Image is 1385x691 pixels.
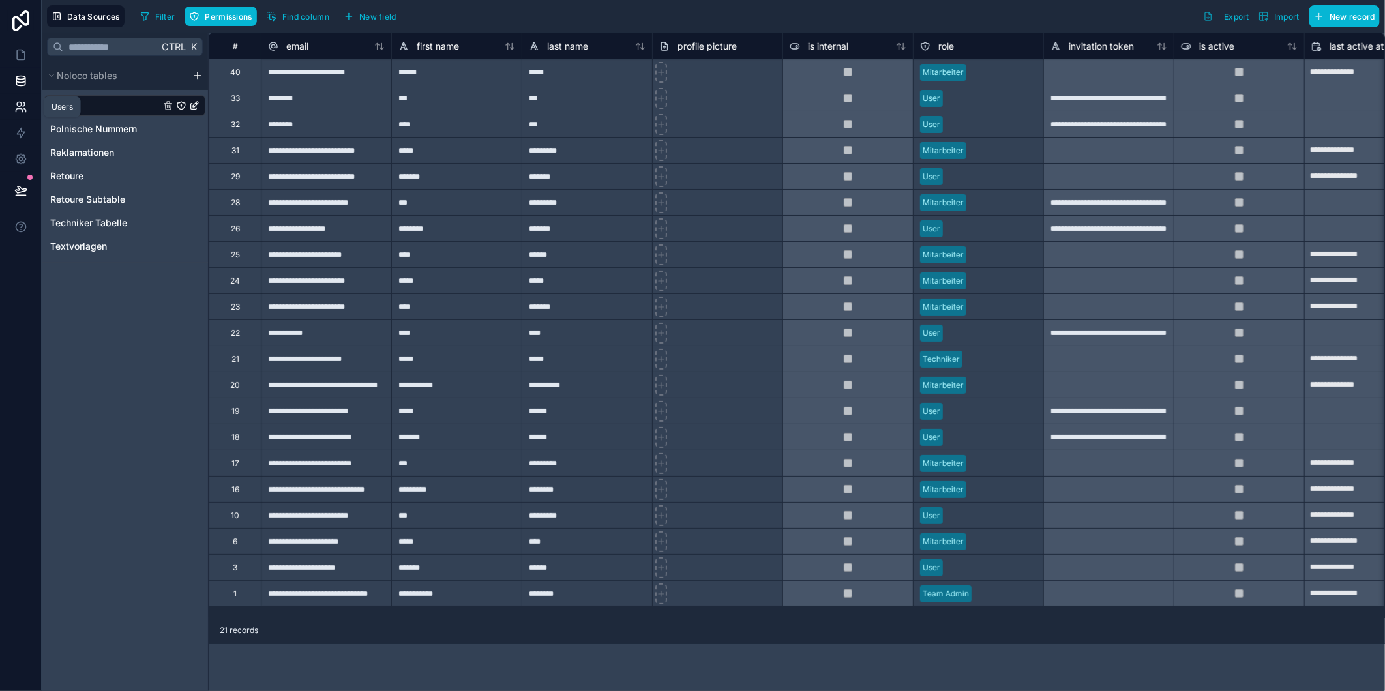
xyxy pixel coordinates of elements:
[231,93,240,104] div: 33
[923,275,964,287] div: Mitarbeiter
[231,250,240,260] div: 25
[923,197,964,209] div: Mitarbeiter
[923,588,969,600] div: Team Admin
[231,510,239,521] div: 10
[67,12,120,22] span: Data Sources
[1330,40,1384,53] span: last active at
[1274,12,1300,22] span: Import
[282,12,329,22] span: Find column
[938,40,954,53] span: role
[231,406,239,417] div: 19
[230,380,240,390] div: 20
[923,223,940,235] div: User
[231,432,239,443] div: 18
[233,563,237,573] div: 3
[231,458,239,469] div: 17
[923,327,940,339] div: User
[135,7,180,26] button: Filter
[923,249,964,261] div: Mitarbeiter
[339,7,401,26] button: New field
[417,40,459,53] span: first name
[1330,12,1375,22] span: New record
[189,42,198,51] span: K
[923,562,940,574] div: User
[1199,5,1254,27] button: Export
[231,328,240,338] div: 22
[231,224,240,234] div: 26
[1069,40,1134,53] span: invitation token
[231,302,240,312] div: 23
[1254,5,1304,27] button: Import
[1309,5,1380,27] button: New record
[923,301,964,313] div: Mitarbeiter
[1199,40,1234,53] span: is active
[47,5,125,27] button: Data Sources
[923,353,960,365] div: Techniker
[923,379,964,391] div: Mitarbeiter
[230,67,241,78] div: 40
[286,40,308,53] span: email
[923,145,964,156] div: Mitarbeiter
[233,589,237,599] div: 1
[678,40,737,53] span: profile picture
[155,12,175,22] span: Filter
[231,145,239,156] div: 31
[231,171,240,182] div: 29
[923,66,964,78] div: Mitarbeiter
[231,354,239,364] div: 21
[1224,12,1249,22] span: Export
[923,93,940,104] div: User
[52,102,73,112] div: Users
[359,12,396,22] span: New field
[231,119,240,130] div: 32
[262,7,334,26] button: Find column
[233,537,237,547] div: 6
[923,171,940,183] div: User
[923,510,940,522] div: User
[923,405,940,417] div: User
[923,484,964,495] div: Mitarbeiter
[185,7,256,26] button: Permissions
[231,484,239,495] div: 16
[808,40,848,53] span: is internal
[923,536,964,548] div: Mitarbeiter
[923,432,940,443] div: User
[220,625,258,636] span: 21 records
[230,276,240,286] div: 24
[1304,5,1380,27] a: New record
[231,198,240,208] div: 28
[547,40,588,53] span: last name
[160,38,187,55] span: Ctrl
[219,41,251,51] div: #
[205,12,252,22] span: Permissions
[185,7,261,26] a: Permissions
[923,458,964,469] div: Mitarbeiter
[923,119,940,130] div: User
